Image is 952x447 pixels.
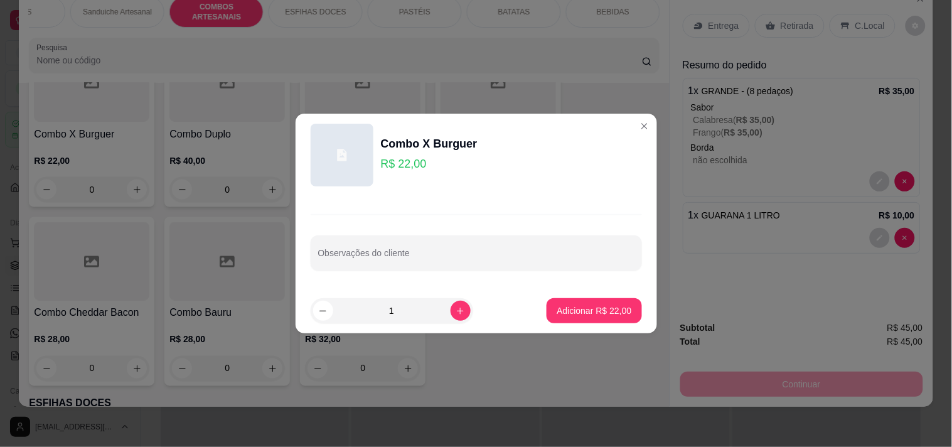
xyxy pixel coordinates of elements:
input: Observações do cliente [318,252,634,264]
button: decrease-product-quantity [313,301,333,321]
button: Close [634,116,655,136]
p: Adicionar R$ 22,00 [557,304,631,317]
button: Adicionar R$ 22,00 [547,298,641,323]
div: Combo X Burguer [381,135,478,153]
button: increase-product-quantity [451,301,471,321]
p: R$ 22,00 [381,155,478,173]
